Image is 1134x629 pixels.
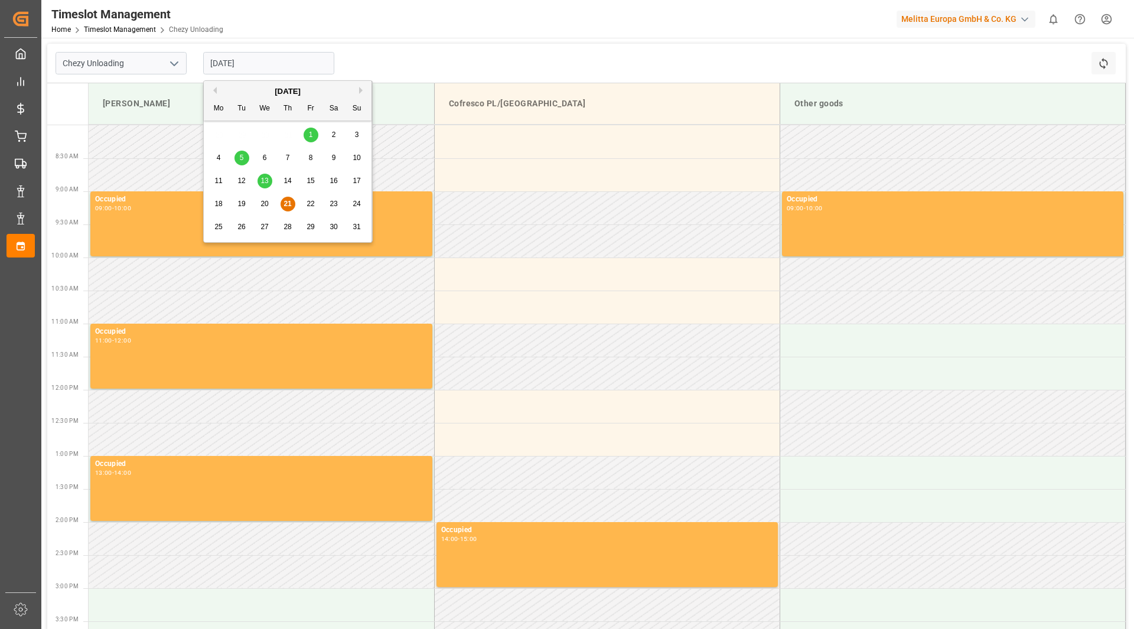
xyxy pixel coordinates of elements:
div: Choose Sunday, August 17th, 2025 [350,174,364,188]
span: 10 [353,154,360,162]
span: 12 [237,177,245,185]
div: Choose Tuesday, August 12th, 2025 [234,174,249,188]
span: 23 [330,200,337,208]
span: 18 [214,200,222,208]
div: Choose Tuesday, August 26th, 2025 [234,220,249,234]
div: Other goods [790,93,1116,115]
div: Choose Wednesday, August 6th, 2025 [258,151,272,165]
span: 9:00 AM [56,186,79,193]
span: 26 [237,223,245,231]
div: 10:00 [806,206,823,211]
span: 7 [286,154,290,162]
span: 11:00 AM [51,318,79,325]
div: Choose Thursday, August 28th, 2025 [281,220,295,234]
span: 1:00 PM [56,451,79,457]
span: 12:00 PM [51,384,79,391]
button: Next Month [359,87,366,94]
span: 17 [353,177,360,185]
span: 1:30 PM [56,484,79,490]
input: Type to search/select [56,52,187,74]
div: Choose Tuesday, August 5th, 2025 [234,151,249,165]
span: 31 [353,223,360,231]
div: Sa [327,102,341,116]
div: Choose Saturday, August 9th, 2025 [327,151,341,165]
div: [DATE] [204,86,372,97]
button: Melitta Europa GmbH & Co. KG [897,8,1040,30]
span: 25 [214,223,222,231]
div: Choose Friday, August 1st, 2025 [304,128,318,142]
div: Choose Sunday, August 24th, 2025 [350,197,364,211]
div: Choose Friday, August 15th, 2025 [304,174,318,188]
div: Choose Thursday, August 21st, 2025 [281,197,295,211]
div: 14:00 [441,536,458,542]
div: 10:00 [114,206,131,211]
span: 3:30 PM [56,616,79,623]
div: Choose Monday, August 4th, 2025 [211,151,226,165]
span: 10:00 AM [51,252,79,259]
div: - [804,206,806,211]
div: Choose Saturday, August 30th, 2025 [327,220,341,234]
div: Occupied [787,194,1119,206]
div: 11:00 [95,338,112,343]
button: Previous Month [210,87,217,94]
div: Cofresco PL/[GEOGRAPHIC_DATA] [444,93,770,115]
div: 09:00 [787,206,804,211]
div: 09:00 [95,206,112,211]
span: 11 [214,177,222,185]
span: 3:00 PM [56,583,79,589]
span: 27 [260,223,268,231]
div: Choose Friday, August 8th, 2025 [304,151,318,165]
span: 8 [309,154,313,162]
div: month 2025-08 [207,123,369,239]
span: 4 [217,154,221,162]
div: Choose Saturday, August 16th, 2025 [327,174,341,188]
span: 3 [355,131,359,139]
div: Choose Sunday, August 31st, 2025 [350,220,364,234]
div: Choose Sunday, August 10th, 2025 [350,151,364,165]
div: Occupied [95,194,428,206]
div: Choose Monday, August 11th, 2025 [211,174,226,188]
div: - [112,206,114,211]
span: 21 [283,200,291,208]
div: Timeslot Management [51,5,223,23]
button: Help Center [1067,6,1093,32]
div: Choose Wednesday, August 20th, 2025 [258,197,272,211]
div: Choose Thursday, August 7th, 2025 [281,151,295,165]
div: Fr [304,102,318,116]
span: 8:30 AM [56,153,79,159]
button: open menu [165,54,183,73]
a: Timeslot Management [84,25,156,34]
span: 10:30 AM [51,285,79,292]
span: 30 [330,223,337,231]
span: 2:30 PM [56,550,79,556]
div: Choose Saturday, August 23rd, 2025 [327,197,341,211]
div: Melitta Europa GmbH & Co. KG [897,11,1035,28]
span: 6 [263,154,267,162]
div: Th [281,102,295,116]
span: 13 [260,177,268,185]
div: Choose Wednesday, August 13th, 2025 [258,174,272,188]
div: 14:00 [114,470,131,475]
div: Occupied [95,458,428,470]
div: Choose Friday, August 29th, 2025 [304,220,318,234]
div: Choose Thursday, August 14th, 2025 [281,174,295,188]
div: - [112,338,114,343]
div: 15:00 [460,536,477,542]
div: Occupied [441,524,773,536]
div: Choose Monday, August 25th, 2025 [211,220,226,234]
input: DD.MM.YYYY [203,52,334,74]
span: 29 [307,223,314,231]
span: 22 [307,200,314,208]
div: Choose Friday, August 22nd, 2025 [304,197,318,211]
div: We [258,102,272,116]
span: 2:00 PM [56,517,79,523]
a: Home [51,25,71,34]
span: 16 [330,177,337,185]
div: Choose Saturday, August 2nd, 2025 [327,128,341,142]
span: 5 [240,154,244,162]
span: 15 [307,177,314,185]
span: 24 [353,200,360,208]
span: 9 [332,154,336,162]
div: Mo [211,102,226,116]
div: Choose Monday, August 18th, 2025 [211,197,226,211]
